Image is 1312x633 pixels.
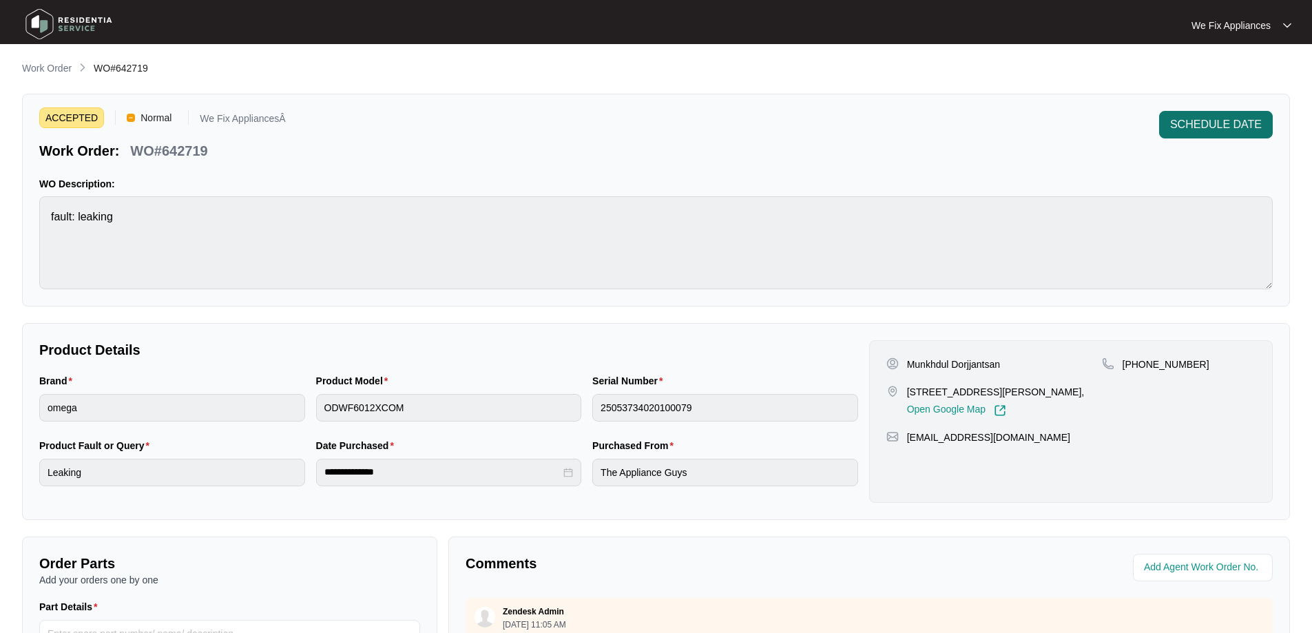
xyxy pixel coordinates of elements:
img: user.svg [475,607,495,627]
span: ACCEPTED [39,107,104,128]
input: Product Fault or Query [39,459,305,486]
span: WO#642719 [94,63,148,74]
span: SCHEDULE DATE [1170,116,1262,133]
a: Open Google Map [907,404,1006,417]
p: [PHONE_NUMBER] [1123,357,1209,371]
img: map-pin [886,430,899,443]
textarea: fault: leaking [39,196,1273,289]
input: Product Model [316,394,582,422]
span: Normal [135,107,177,128]
img: Link-External [994,404,1006,417]
label: Brand [39,374,78,388]
input: Purchased From [592,459,858,486]
p: We Fix AppliancesÂ [200,114,285,128]
label: Part Details [39,600,103,614]
p: Work Order: [39,141,119,160]
p: Munkhdul Dorjjantsan [907,357,1000,371]
p: Add your orders one by one [39,573,420,587]
p: WO#642719 [130,141,207,160]
img: chevron-right [77,62,88,73]
img: dropdown arrow [1283,22,1291,29]
img: Vercel Logo [127,114,135,122]
label: Date Purchased [316,439,399,453]
p: [EMAIL_ADDRESS][DOMAIN_NAME] [907,430,1070,444]
p: Order Parts [39,554,420,573]
input: Add Agent Work Order No. [1144,559,1264,576]
img: map-pin [1102,357,1114,370]
p: [DATE] 11:05 AM [503,621,566,629]
p: [STREET_ADDRESS][PERSON_NAME], [907,385,1085,399]
button: SCHEDULE DATE [1159,111,1273,138]
input: Serial Number [592,394,858,422]
p: Zendesk Admin [503,606,564,617]
label: Product Fault or Query [39,439,155,453]
p: Work Order [22,61,72,75]
a: Work Order [19,61,74,76]
p: Comments [466,554,860,573]
label: Serial Number [592,374,668,388]
img: user-pin [886,357,899,370]
p: We Fix Appliances [1191,19,1271,32]
input: Date Purchased [324,465,561,479]
label: Purchased From [592,439,679,453]
img: map-pin [886,385,899,397]
p: Product Details [39,340,858,360]
label: Product Model [316,374,394,388]
img: residentia service logo [21,3,117,45]
input: Brand [39,394,305,422]
p: WO Description: [39,177,1273,191]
